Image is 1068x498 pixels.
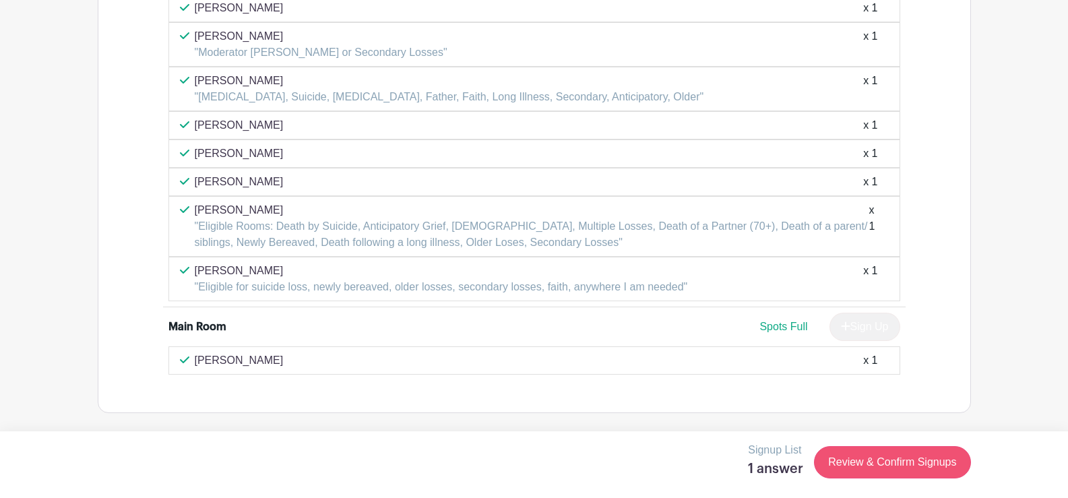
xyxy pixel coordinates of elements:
p: "Moderator [PERSON_NAME] or Secondary Losses" [195,44,447,61]
div: x 1 [863,117,877,133]
a: Review & Confirm Signups [814,446,970,478]
p: Signup List [748,442,803,458]
p: [PERSON_NAME] [195,263,688,279]
p: [PERSON_NAME] [195,28,447,44]
p: [PERSON_NAME] [195,352,284,369]
div: x 1 [863,28,877,61]
div: x 1 [863,174,877,190]
div: x 1 [869,202,877,251]
p: [PERSON_NAME] [195,202,869,218]
div: x 1 [863,352,877,369]
p: "[MEDICAL_DATA], Suicide, [MEDICAL_DATA], Father, Faith, Long Illness, Secondary, Anticipatory, O... [195,89,704,105]
p: "Eligible for suicide loss, newly bereaved, older losses, secondary losses, faith, anywhere I am ... [195,279,688,295]
div: x 1 [863,263,877,295]
h5: 1 answer [748,461,803,477]
div: x 1 [863,146,877,162]
p: "Eligible Rooms: Death by Suicide, Anticipatory Grief, [DEMOGRAPHIC_DATA], Multiple Losses, Death... [195,218,869,251]
p: [PERSON_NAME] [195,146,284,162]
div: x 1 [863,73,877,105]
p: [PERSON_NAME] [195,73,704,89]
span: Spots Full [759,321,807,332]
p: [PERSON_NAME] [195,174,284,190]
div: Main Room [168,319,226,335]
p: [PERSON_NAME] [195,117,284,133]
